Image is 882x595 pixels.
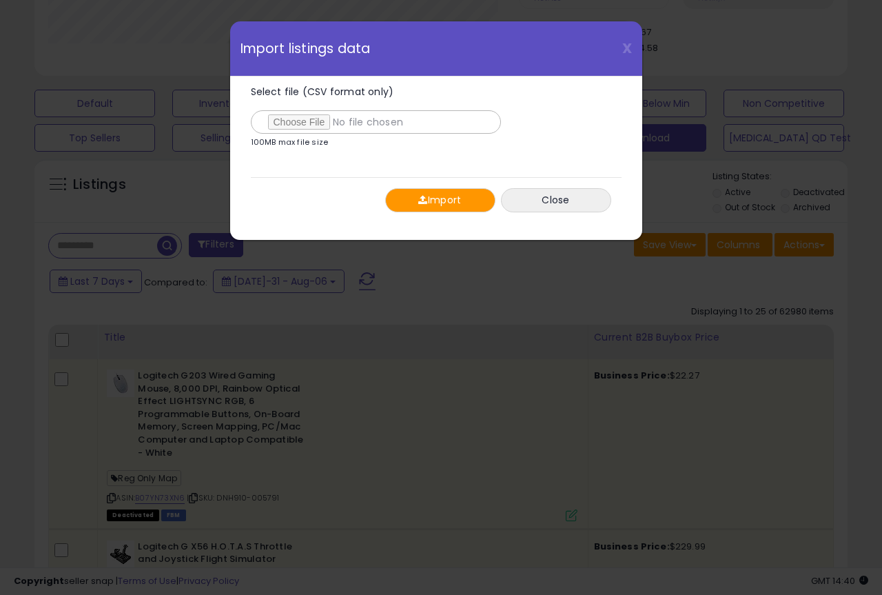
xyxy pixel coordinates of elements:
[385,188,495,212] button: Import
[622,39,632,58] span: X
[251,85,394,99] span: Select file (CSV format only)
[251,139,329,146] p: 100MB max file size
[240,42,371,55] span: Import listings data
[501,188,611,212] button: Close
